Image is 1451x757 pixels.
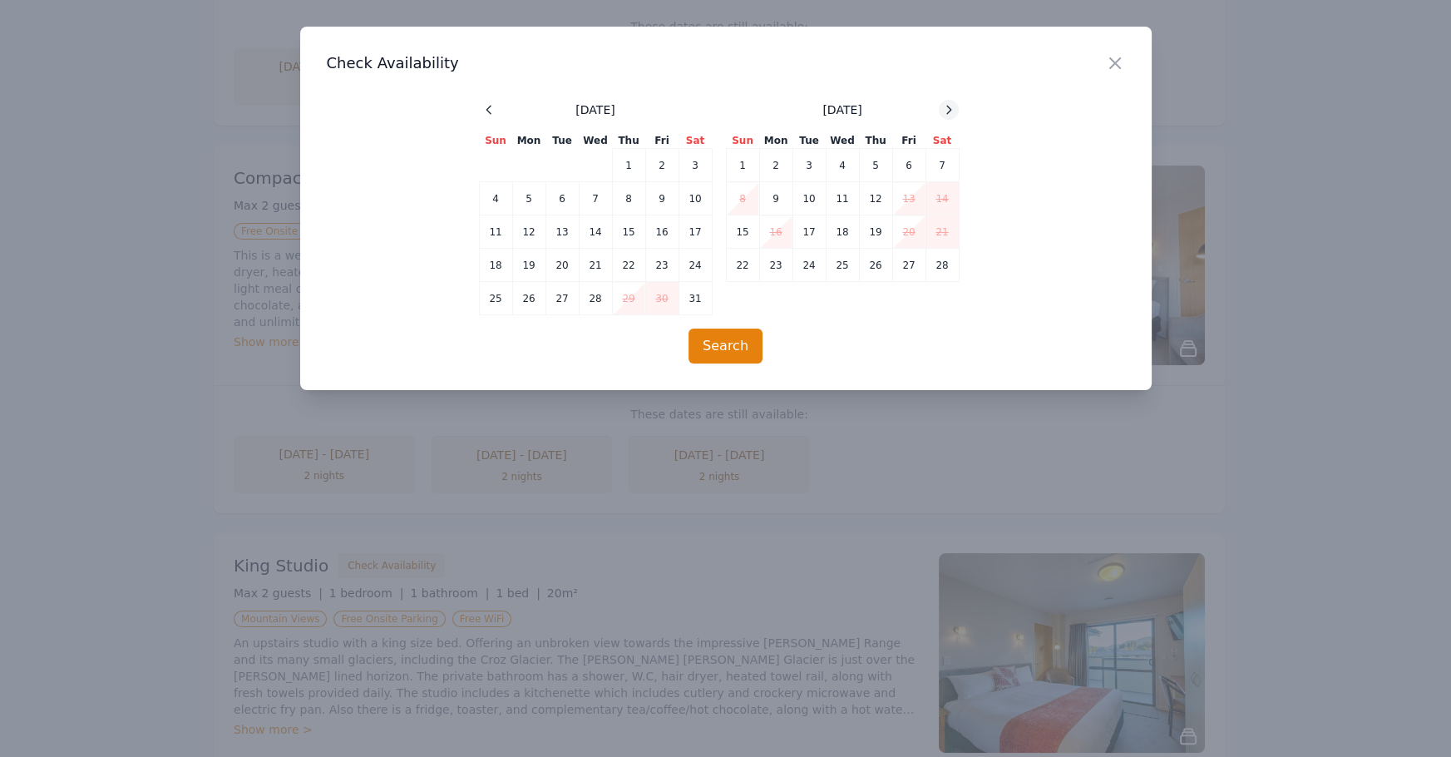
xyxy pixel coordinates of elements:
[645,149,679,182] td: 2
[612,133,645,149] th: Thu
[826,215,859,249] td: 18
[479,282,512,315] td: 25
[792,215,826,249] td: 17
[579,215,612,249] td: 14
[792,182,826,215] td: 10
[925,133,959,149] th: Sat
[826,133,859,149] th: Wed
[679,149,712,182] td: 3
[892,215,925,249] td: 20
[759,182,792,215] td: 9
[925,149,959,182] td: 7
[579,249,612,282] td: 21
[545,215,579,249] td: 13
[792,149,826,182] td: 3
[545,282,579,315] td: 27
[545,133,579,149] th: Tue
[479,215,512,249] td: 11
[612,182,645,215] td: 8
[859,182,892,215] td: 12
[575,101,614,118] span: [DATE]
[759,149,792,182] td: 2
[479,249,512,282] td: 18
[759,215,792,249] td: 16
[645,182,679,215] td: 9
[859,133,892,149] th: Thu
[612,282,645,315] td: 29
[859,215,892,249] td: 19
[679,182,712,215] td: 10
[726,133,759,149] th: Sun
[925,215,959,249] td: 21
[679,215,712,249] td: 17
[512,182,545,215] td: 5
[826,249,859,282] td: 25
[645,215,679,249] td: 16
[545,249,579,282] td: 20
[892,149,925,182] td: 6
[892,133,925,149] th: Fri
[925,182,959,215] td: 14
[688,329,763,364] button: Search
[612,149,645,182] td: 1
[792,133,826,149] th: Tue
[545,182,579,215] td: 6
[726,149,759,182] td: 1
[512,133,545,149] th: Mon
[726,182,759,215] td: 8
[759,133,792,149] th: Mon
[612,249,645,282] td: 22
[759,249,792,282] td: 23
[645,133,679,149] th: Fri
[579,182,612,215] td: 7
[679,133,712,149] th: Sat
[892,182,925,215] td: 13
[327,53,1125,73] h3: Check Availability
[892,249,925,282] td: 27
[679,249,712,282] td: 24
[822,101,861,118] span: [DATE]
[792,249,826,282] td: 24
[679,282,712,315] td: 31
[645,282,679,315] td: 30
[726,215,759,249] td: 15
[479,133,512,149] th: Sun
[925,249,959,282] td: 28
[512,249,545,282] td: 19
[645,249,679,282] td: 23
[579,133,612,149] th: Wed
[859,249,892,282] td: 26
[479,182,512,215] td: 4
[726,249,759,282] td: 22
[826,182,859,215] td: 11
[612,215,645,249] td: 15
[512,215,545,249] td: 12
[826,149,859,182] td: 4
[859,149,892,182] td: 5
[579,282,612,315] td: 28
[512,282,545,315] td: 26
